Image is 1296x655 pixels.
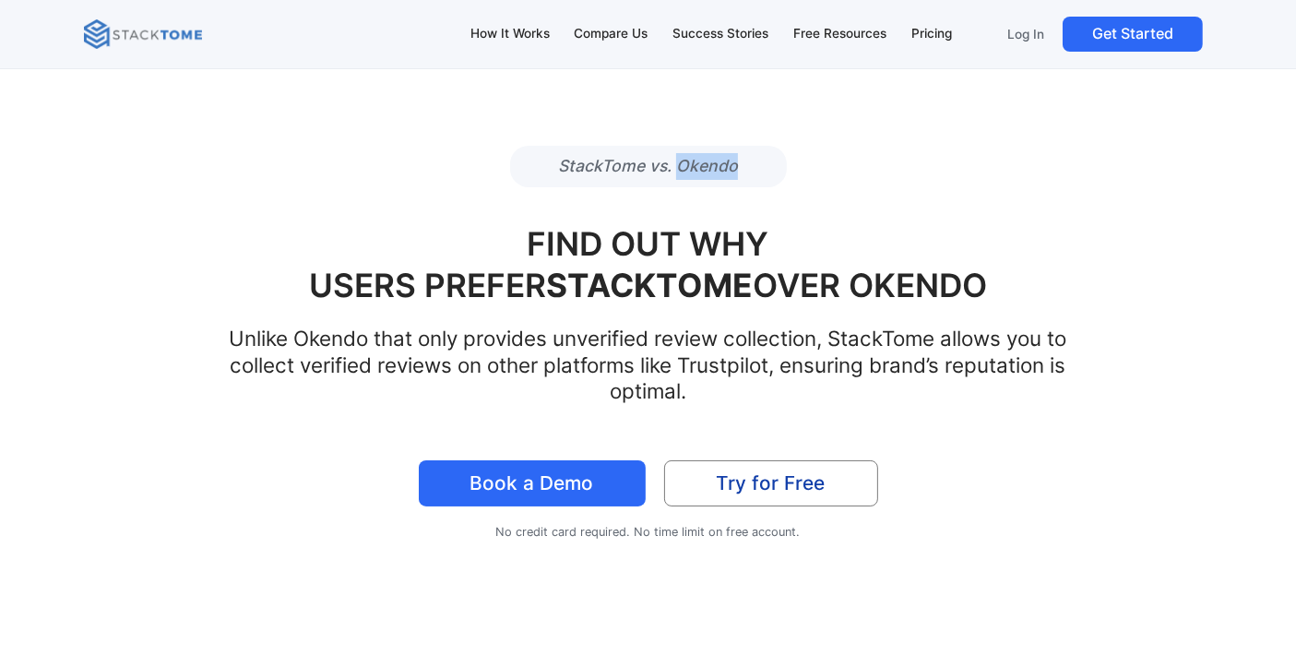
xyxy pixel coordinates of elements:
[902,15,960,54] a: Pricing
[419,460,646,506] a: Book a Demo
[213,224,1083,307] h1: FIND OUT WHY USERS PREFER OVER OKENDO
[538,146,759,187] p: StackTome vs. Okendo
[664,460,878,506] a: Try for Free
[546,266,753,305] strong: STACKTOME
[565,15,657,54] a: Compare Us
[461,15,558,54] a: How It Works
[1008,26,1045,42] p: Log In
[793,24,886,44] div: Free Resources
[672,24,768,44] div: Success Stories
[785,15,896,54] a: Free Resources
[1063,17,1203,52] a: Get Started
[911,24,952,44] div: Pricing
[213,326,1083,405] h1: Unlike Okendo that only provides unverified review collection, StackTome allows you to collect ve...
[575,24,648,44] div: Compare Us
[664,15,778,54] a: Success Stories
[84,525,1212,540] div: No credit card required. No time limit on free account.
[470,24,550,44] div: How It Works
[997,17,1055,52] a: Log In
